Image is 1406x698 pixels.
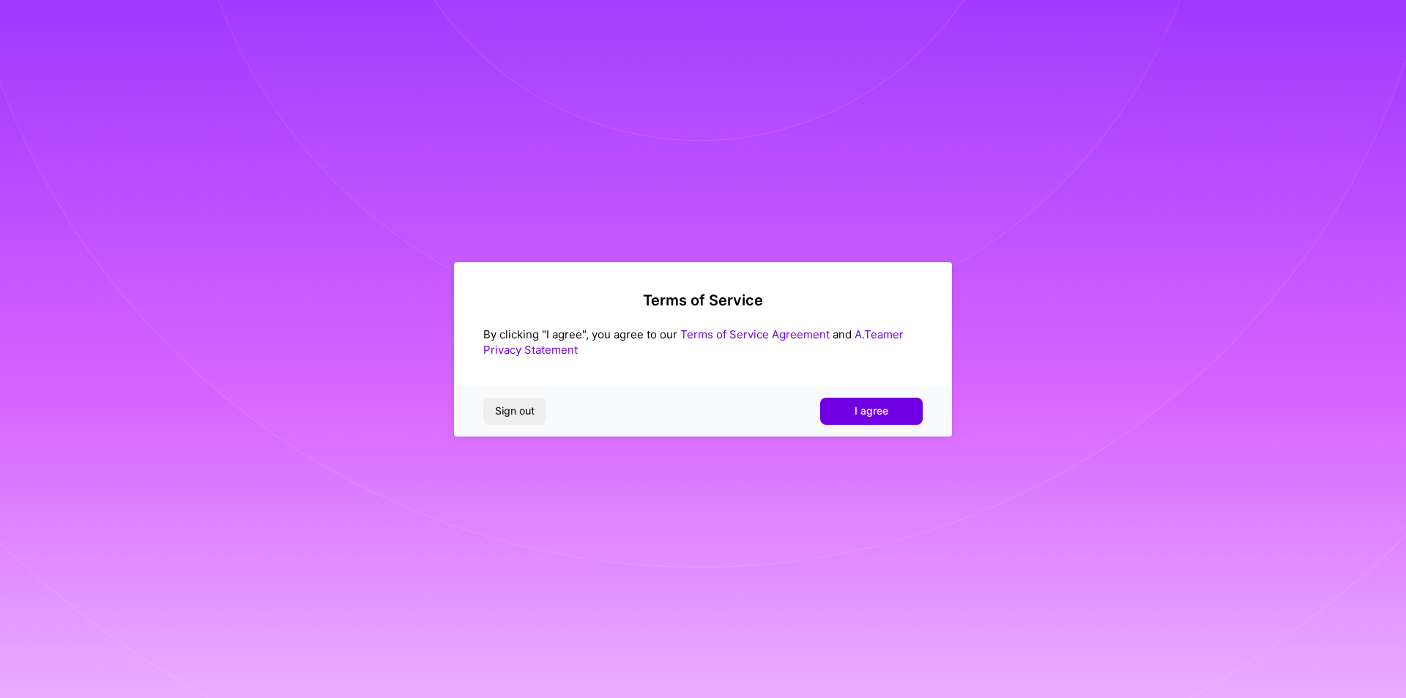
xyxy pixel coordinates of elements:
[483,292,923,309] h2: Terms of Service
[855,404,888,418] span: I agree
[820,398,923,424] button: I agree
[680,327,830,341] a: Terms of Service Agreement
[483,398,546,424] button: Sign out
[495,404,535,418] span: Sign out
[483,327,923,357] div: By clicking "I agree", you agree to our and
